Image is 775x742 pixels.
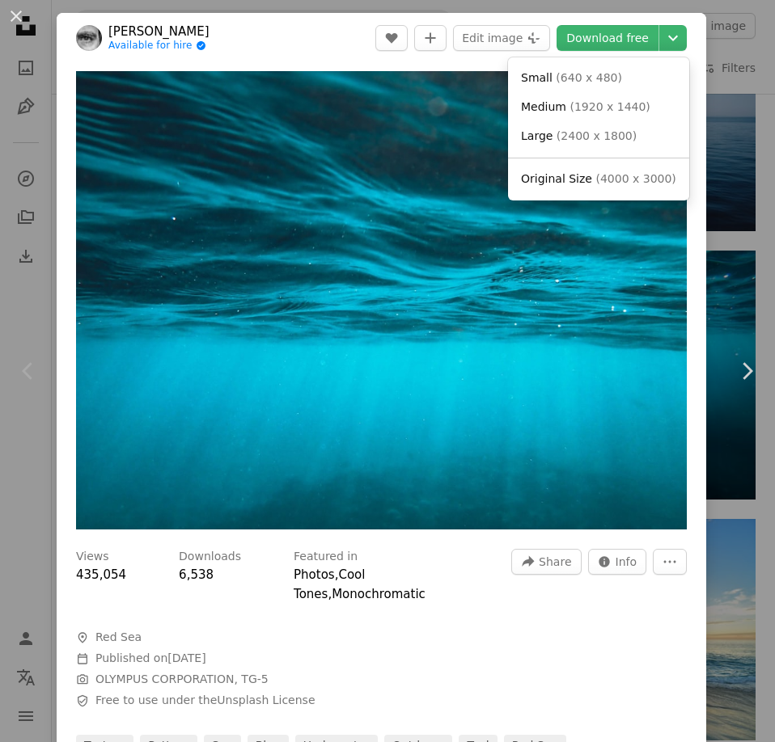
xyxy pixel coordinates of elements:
span: Large [521,129,553,142]
span: ( 4000 x 3000 ) [595,172,675,185]
span: ( 640 x 480 ) [556,71,622,84]
span: ( 2400 x 1800 ) [557,129,637,142]
span: Small [521,71,553,84]
span: Medium [521,100,566,113]
span: Original Size [521,172,592,185]
div: Choose download size [508,57,689,200]
span: ( 1920 x 1440 ) [570,100,650,113]
button: Choose download size [659,25,687,51]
